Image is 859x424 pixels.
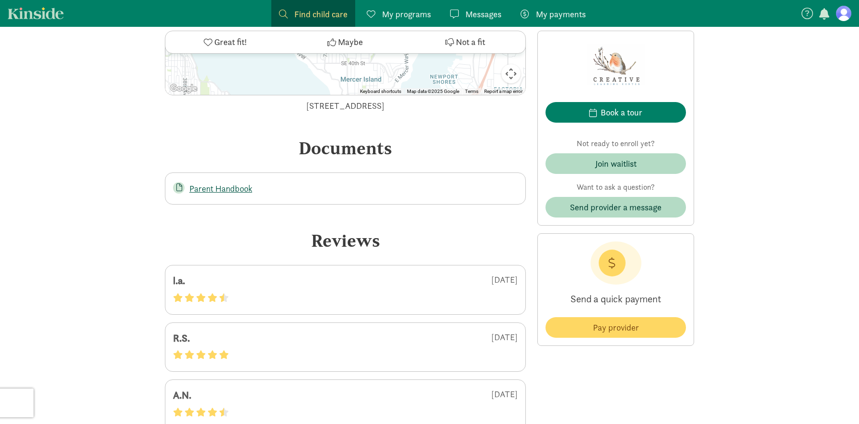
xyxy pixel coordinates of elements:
[168,82,199,95] img: Google
[8,7,64,19] a: Kinside
[382,8,431,21] span: My programs
[173,273,290,288] div: l.a.
[536,8,586,21] span: My payments
[173,388,290,403] div: A.N.
[570,201,662,214] span: Send provider a message
[165,228,526,253] div: Reviews
[546,138,686,149] p: Not ready to enroll yet?
[189,183,252,194] a: Parent Handbook
[338,36,363,49] span: Maybe
[290,388,518,407] div: [DATE]
[165,31,285,53] button: Great fit!
[165,99,526,112] div: [STREET_ADDRESS]
[593,321,639,334] span: Pay provider
[290,331,518,350] div: [DATE]
[465,89,478,94] a: Terms (opens in new tab)
[587,39,645,91] img: Provider logo
[546,197,686,218] button: Send provider a message
[601,106,642,119] div: Book a tour
[595,157,637,170] div: Join waitlist
[406,31,525,53] button: Not a fit
[173,331,290,346] div: R.S.
[546,153,686,174] button: Join waitlist
[456,36,485,49] span: Not a fit
[165,135,526,161] div: Documents
[168,82,199,95] a: Open this area in Google Maps (opens a new window)
[546,285,686,313] p: Send a quick payment
[546,102,686,123] button: Book a tour
[501,64,521,83] button: Map camera controls
[546,182,686,193] p: Want to ask a question?
[407,89,459,94] span: Map data ©2025 Google
[290,273,518,292] div: [DATE]
[285,31,405,53] button: Maybe
[214,36,247,49] span: Great fit!
[465,8,501,21] span: Messages
[484,89,522,94] a: Report a map error
[294,8,348,21] span: Find child care
[360,88,401,95] button: Keyboard shortcuts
